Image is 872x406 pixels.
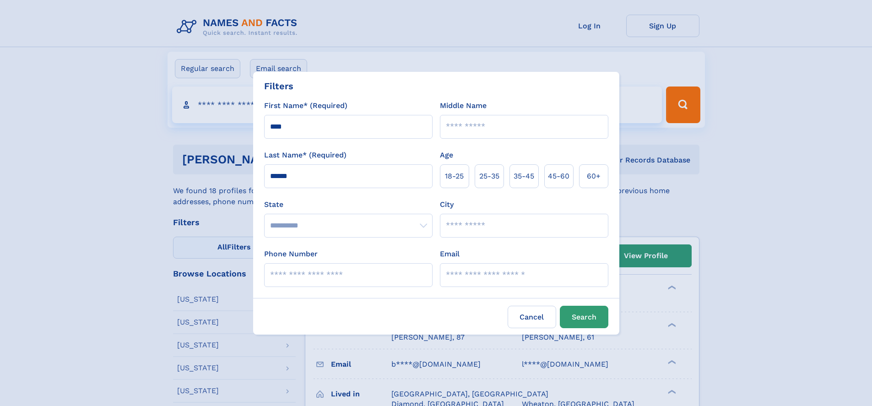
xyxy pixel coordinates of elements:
[264,100,347,111] label: First Name* (Required)
[445,171,464,182] span: 18‑25
[440,150,453,161] label: Age
[514,171,534,182] span: 35‑45
[508,306,556,328] label: Cancel
[479,171,499,182] span: 25‑35
[264,249,318,260] label: Phone Number
[264,150,347,161] label: Last Name* (Required)
[264,199,433,210] label: State
[587,171,601,182] span: 60+
[264,79,293,93] div: Filters
[440,100,487,111] label: Middle Name
[560,306,608,328] button: Search
[548,171,569,182] span: 45‑60
[440,249,460,260] label: Email
[440,199,454,210] label: City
